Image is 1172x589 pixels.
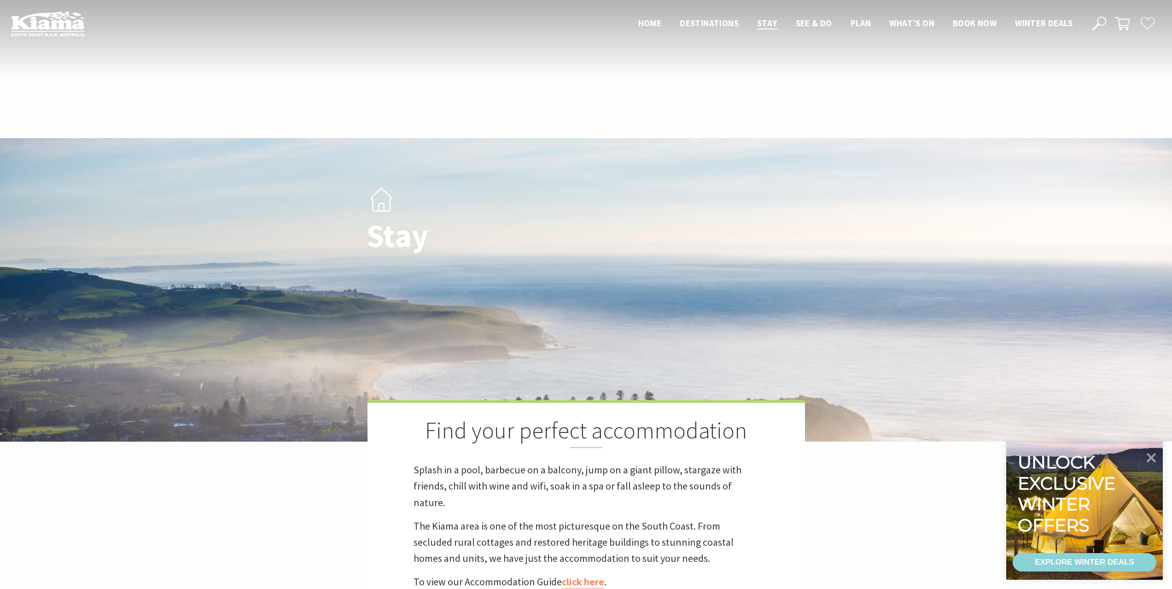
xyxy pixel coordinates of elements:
div: Unlock exclusive winter offers [1018,452,1120,536]
span: Stay [757,17,777,29]
span: Destinations [680,17,739,29]
h1: Stay [367,218,627,253]
span: Home [638,17,662,29]
div: EXPLORE WINTER DEALS [1035,553,1134,572]
span: What’s On [889,17,934,29]
h2: Find your perfect accommodation [414,417,759,448]
span: Winter Deals [1015,17,1073,29]
a: click here [562,575,604,589]
nav: Main Menu [629,16,1082,31]
p: The Kiama area is one of the most picturesque on the South Coast. From secluded rural cottages an... [414,518,759,567]
img: Kiama Logo [11,11,85,36]
span: Plan [851,17,871,29]
span: Book now [953,17,997,29]
span: See & Do [796,17,832,29]
a: EXPLORE WINTER DEALS [1013,553,1156,572]
p: Splash in a pool, barbecue on a balcony, jump on a giant pillow, stargaze with friends, chill wit... [414,462,759,511]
